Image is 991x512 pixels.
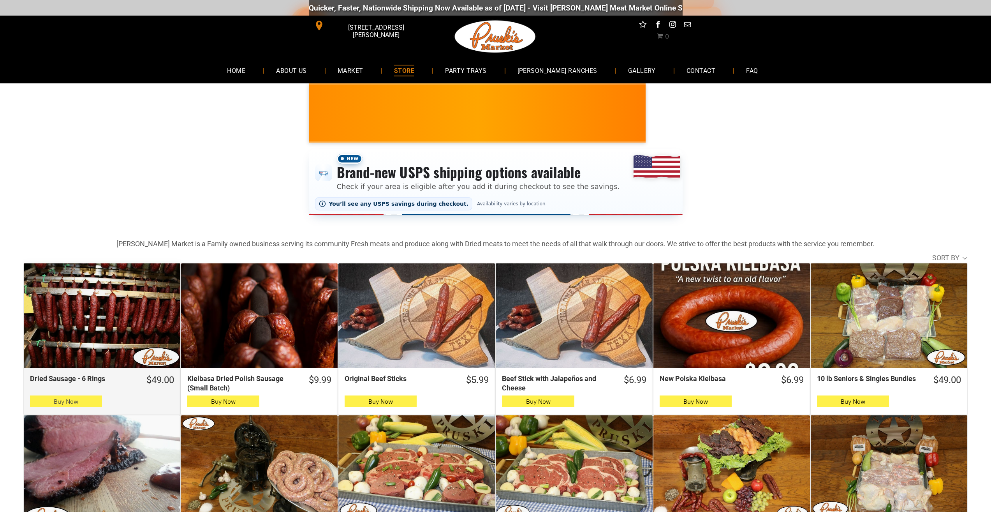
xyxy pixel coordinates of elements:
[30,374,132,383] div: Dried Sausage - 6 Rings
[329,201,469,207] span: You’ll see any USPS savings during checkout.
[653,374,810,386] a: $6.99New Polska Kielbasa
[215,60,257,81] a: HOME
[211,398,236,405] span: Buy Now
[506,60,609,81] a: [PERSON_NAME] RANCHES
[496,263,652,368] a: Beef Stick with Jalapeños and Cheese
[453,16,537,58] img: Pruski-s+Market+HQ+Logo2-1920w.png
[187,395,259,407] button: Buy Now
[682,19,692,32] a: email
[345,395,417,407] button: Buy Now
[309,149,683,215] div: Shipping options announcement
[326,60,375,81] a: MARKET
[309,19,428,32] a: [STREET_ADDRESS][PERSON_NAME]
[54,398,78,405] span: Buy Now
[496,374,652,392] a: $6.99Beef Stick with Jalapeños and Cheese
[337,164,620,181] h3: Brand-new USPS shipping options available
[527,118,680,131] span: [PERSON_NAME] MARKET
[665,33,669,40] span: 0
[667,19,678,32] a: instagram
[811,263,967,368] a: 10 lb Seniors &amp; Singles Bundles
[502,395,574,407] button: Buy Now
[337,181,620,192] p: Check if your area is eligible after you add it during checkout to see the savings.
[734,60,769,81] a: FAQ
[475,201,548,207] span: Availability varies by location.
[24,263,180,368] a: Dried Sausage - 6 Rings
[502,374,609,392] div: Beef Stick with Jalapeños and Cheese
[811,374,967,386] a: $49.0010 lb Seniors & Singles Bundles
[653,263,810,368] a: New Polska Kielbasa
[24,374,180,386] a: $49.00Dried Sausage - 6 Rings
[683,398,708,405] span: Buy Now
[382,60,426,81] a: STORE
[309,374,331,386] div: $9.99
[933,374,961,386] div: $49.00
[616,60,667,81] a: GALLERY
[817,395,889,407] button: Buy Now
[326,20,426,42] span: [STREET_ADDRESS][PERSON_NAME]
[433,60,498,81] a: PARTY TRAYS
[30,395,102,407] button: Buy Now
[526,398,551,405] span: Buy Now
[817,374,919,383] div: 10 lb Seniors & Singles Bundles
[841,398,865,405] span: Buy Now
[337,154,363,164] span: New
[223,4,694,12] div: Quicker, Faster, Nationwide Shipping Now Available as of [DATE] - Visit [PERSON_NAME] Meat Market...
[675,60,727,81] a: CONTACT
[660,374,767,383] div: New Polska Kielbasa
[116,240,875,248] strong: [PERSON_NAME] Market is a Family owned business serving its community Fresh meats and produce alo...
[338,374,495,386] a: $5.99Original Beef Sticks
[187,374,294,392] div: Kielbasa Dried Polish Sausage (Small Batch)
[181,374,338,392] a: $9.99Kielbasa Dried Polish Sausage (Small Batch)
[660,395,732,407] button: Buy Now
[638,19,648,32] a: Social network
[466,374,489,386] div: $5.99
[653,19,663,32] a: facebook
[345,374,452,383] div: Original Beef Sticks
[619,4,694,12] a: [DOMAIN_NAME][URL]
[264,60,319,81] a: ABOUT US
[624,374,646,386] div: $6.99
[338,263,495,368] a: Original Beef Sticks
[146,374,174,386] div: $49.00
[368,398,393,405] span: Buy Now
[181,263,338,368] a: Kielbasa Dried Polish Sausage (Small Batch)
[781,374,804,386] div: $6.99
